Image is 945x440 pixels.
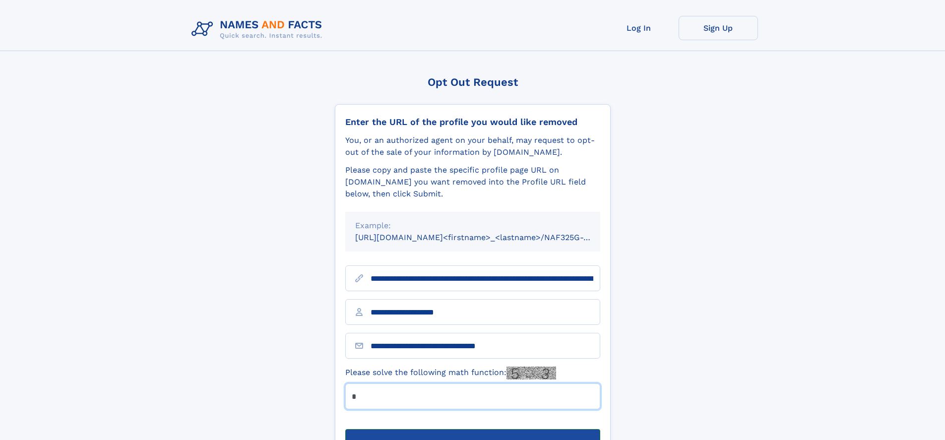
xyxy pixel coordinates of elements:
[355,220,590,232] div: Example:
[345,367,556,379] label: Please solve the following math function:
[345,117,600,127] div: Enter the URL of the profile you would like removed
[335,76,611,88] div: Opt Out Request
[345,164,600,200] div: Please copy and paste the specific profile page URL on [DOMAIN_NAME] you want removed into the Pr...
[355,233,619,242] small: [URL][DOMAIN_NAME]<firstname>_<lastname>/NAF325G-xxxxxxxx
[679,16,758,40] a: Sign Up
[599,16,679,40] a: Log In
[345,134,600,158] div: You, or an authorized agent on your behalf, may request to opt-out of the sale of your informatio...
[188,16,330,43] img: Logo Names and Facts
